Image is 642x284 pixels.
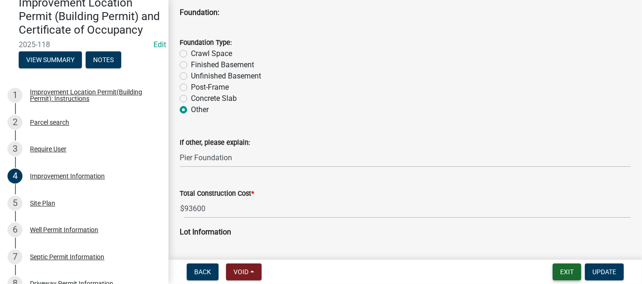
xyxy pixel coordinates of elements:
label: Other [191,104,209,115]
span: Back [194,268,211,276]
button: View Summary [19,51,82,68]
span: $ [180,199,185,218]
div: Site Plan [30,200,55,206]
label: Unfinished Basement [191,71,261,82]
div: Improvement Location Permit(Building Permit): Instructions [30,89,153,102]
span: Void [233,268,248,276]
div: Septic Permit Information [30,254,104,260]
div: Well Permit Information [30,227,98,233]
div: 7 [7,249,22,264]
wm-modal-confirm: Notes [86,57,121,64]
strong: Foundation: [180,8,219,17]
div: 1 [7,88,22,103]
button: Notes [86,51,121,68]
label: Total Construction Cost [180,191,254,197]
label: Finished Basement [191,59,254,71]
label: Post-Frame [191,82,229,93]
span: 2025-118 [19,40,150,49]
button: Back [187,263,219,280]
label: If other, please explain: [180,140,250,146]
div: 3 [7,142,22,156]
div: 4 [7,169,22,184]
div: Require User [30,146,66,152]
span: Update [592,268,616,276]
wm-modal-confirm: Summary [19,57,82,64]
button: Update [585,263,624,280]
a: Edit [153,40,166,49]
label: Concrete Slab [191,93,237,104]
label: Foundation Type: [180,40,232,46]
button: Void [226,263,262,280]
button: Exit [553,263,581,280]
label: Crawl Space [191,48,232,59]
div: 5 [7,196,22,211]
strong: Lot Information [180,227,231,236]
div: Improvement Information [30,173,105,179]
div: 6 [7,222,22,237]
div: Parcel search [30,119,69,126]
div: 2 [7,115,22,130]
wm-modal-confirm: Edit Application Number [153,40,166,49]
